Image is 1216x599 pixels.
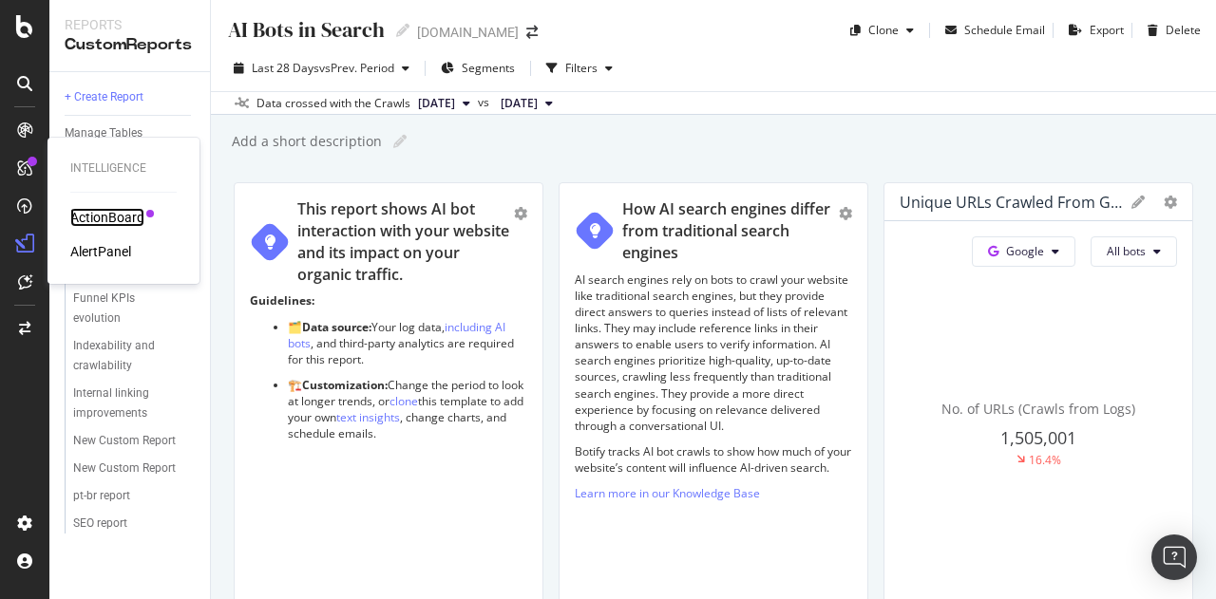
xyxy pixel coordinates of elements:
[250,292,314,309] strong: Guidelines:
[526,26,538,39] div: arrow-right-arrow-left
[433,53,522,84] button: Segments
[73,514,127,533] div: SEO report
[230,132,382,151] div: Add a short description
[938,15,1045,46] button: Schedule Email
[622,198,839,264] div: How AI search engines differ from traditional search engines
[514,207,527,220] div: gear
[73,384,197,423] a: Internal linking improvements
[70,242,131,261] a: AlertPanel
[1061,15,1124,46] button: Export
[65,123,142,143] div: Manage Tables
[941,400,1135,418] span: No. of URLs (Crawls from Logs)
[73,514,197,533] a: SEO report
[302,377,388,393] strong: Customization:
[288,319,527,367] p: 🗂️ Your log data, , and third-party analytics are required for this report.
[252,60,319,76] span: Last 28 Days
[1091,236,1177,267] button: All bots
[73,384,183,423] div: Internal linking improvements
[319,60,394,76] span: vs Prev. Period
[73,431,176,451] div: New Custom Report
[868,22,899,38] div: Clone
[288,319,505,351] a: including AI bots
[478,94,493,111] span: vs
[501,95,538,112] span: 2025 Aug. 11th
[393,135,407,148] i: Edit report name
[65,15,195,34] div: Reports
[73,486,130,506] div: pt-br report
[418,95,455,112] span: 2025 Sep. 1st
[73,336,182,376] div: Indexability and crawlability
[65,123,197,143] a: Manage Tables
[73,289,197,328] a: Funnel KPIs evolution
[73,459,176,478] div: New Custom Report
[1151,534,1197,580] div: Open Intercom Messenger
[1107,243,1146,259] span: All bots
[575,485,760,501] a: Learn more in our Knowledge Base
[73,336,197,376] a: Indexability and crawlability
[410,92,478,115] button: [DATE]
[972,236,1075,267] button: Google
[65,34,195,56] div: CustomReports
[297,198,514,285] div: This report shows AI bot interaction with your website and its impact on your organic traffic.
[73,459,197,478] a: New Custom Report
[575,271,852,434] p: AI search engines rely on bots to crawl your website like traditional search engines, but they pr...
[73,431,197,451] a: New Custom Report
[1140,15,1201,46] button: Delete
[288,377,527,442] p: 🏗️ Change the period to look at longer trends, or this template to add your own , change charts, ...
[575,443,852,476] p: Botify tracks AI bot crawls to show how much of your website’s content will influence AI-driven s...
[1029,452,1061,468] div: 16.4%
[493,92,560,115] button: [DATE]
[565,60,598,76] div: Filters
[73,486,197,506] a: pt-br report
[839,207,852,220] div: gear
[396,24,409,37] i: Edit report name
[226,15,385,45] div: AI Bots in Search
[539,53,620,84] button: Filters
[900,193,1122,212] div: Unique URLs Crawled from Google
[226,53,417,84] button: Last 28 DaysvsPrev. Period
[1000,426,1076,449] span: 1,505,001
[70,160,177,177] div: Intelligence
[1006,243,1044,259] span: Google
[336,409,400,425] a: text insights
[256,95,410,112] div: Data crossed with the Crawls
[1166,22,1201,38] div: Delete
[70,208,144,227] a: ActionBoard
[1090,22,1124,38] div: Export
[964,22,1045,38] div: Schedule Email
[417,23,519,42] div: [DOMAIN_NAME]
[73,289,179,328] div: Funnel KPIs evolution
[462,60,515,76] span: Segments
[389,393,418,409] a: clone
[65,87,143,107] div: + Create Report
[65,87,197,107] a: + Create Report
[843,15,921,46] button: Clone
[302,319,371,335] strong: Data source:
